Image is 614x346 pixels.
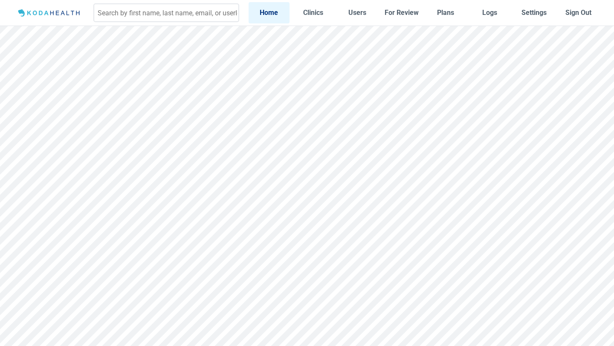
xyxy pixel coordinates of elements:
[93,3,239,22] input: Search by first name, last name, email, or userId
[558,2,599,23] button: Sign Out
[337,2,378,23] a: Users
[381,2,422,23] a: For Review
[293,2,334,23] a: Clinics
[514,2,555,23] a: Settings
[249,2,290,23] a: Home
[15,8,84,18] img: Logo
[469,2,510,23] a: Logs
[426,2,466,23] a: Plans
